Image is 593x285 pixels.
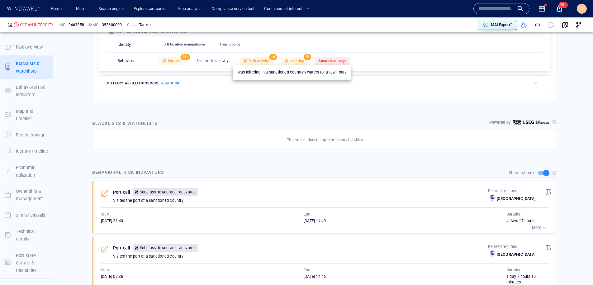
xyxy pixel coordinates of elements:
[488,244,535,249] p: Related regimes
[249,59,269,63] span: Dark activity
[497,196,535,202] p: [GEOGRAPHIC_DATA]
[16,83,48,99] p: Behavioral risk indicators
[113,188,130,196] p: Port call
[572,18,586,32] button: Visual Link Analysis
[567,257,588,280] iframe: Chat
[558,18,572,32] button: View on map
[16,188,48,203] p: Ownership & management
[175,3,204,14] a: Area analysis
[304,274,326,279] span: [DATE] 14:46
[506,211,522,217] p: Duration
[113,198,488,203] p: Visited the port of a sanctioned country
[220,42,240,46] span: Flag hopping
[542,185,555,199] button: View on map
[69,22,84,28] span: 9463358
[16,228,48,243] p: Technical details
[140,189,196,195] p: Subclass downgrader activated
[16,147,48,155] p: Identity timeline
[163,42,205,46] span: ID & location manipulation
[509,170,534,176] p: Show risk only
[197,59,228,63] span: Ship-to-ship activity
[181,54,190,60] span: 99+
[101,274,123,279] span: [DATE] 07:36
[113,244,130,252] p: Port call
[140,245,196,251] p: Subclass downgrader activated
[319,59,346,63] span: Suspicious cargo
[16,131,45,139] p: Recent voyage
[269,54,277,60] span: 10
[542,241,555,254] button: View on map
[117,58,136,64] p: Behavioral
[131,3,170,14] a: Explore companies
[531,18,544,32] button: Get link
[101,267,109,273] p: Start
[113,254,488,259] p: Visited the port of a sanctioned country
[304,267,311,273] p: End
[91,118,159,128] div: Blacklists & watchlists
[102,22,122,28] div: 353600000
[489,120,510,125] p: Powered by
[74,3,88,14] a: Map
[48,3,64,14] a: Home
[556,5,563,12] div: Notification center
[16,252,48,274] p: Port state Control & Casualties
[506,274,549,285] div: 1 day 7 hours 10 minutes
[107,81,180,85] span: military affiliation score -
[101,218,123,223] span: [DATE] 21:40
[20,22,54,28] div: OCEAN INTEGRITY
[16,60,48,75] p: Blacklists & watchlists
[59,22,66,28] p: IMO
[506,267,522,273] p: Duration
[7,22,12,27] div: T&S ODR defined risk: indication
[304,54,311,60] span: 25
[14,22,19,27] div: High risk
[506,218,549,224] div: 4 days 17 hours
[16,43,43,51] p: Risk overview
[16,211,45,219] p: Similar vessels
[497,252,535,257] p: [GEOGRAPHIC_DATA]
[290,59,304,63] span: Loitering
[558,2,568,8] span: 99+
[209,3,257,14] a: Compliance service tool
[304,211,311,217] p: End
[16,164,48,179] p: Economic utilization
[162,81,180,85] span: Low risk
[287,137,363,143] p: This vessel doesn’t appear on any blacklist
[117,42,131,48] p: Identity
[304,218,326,223] span: [DATE] 14:40
[532,225,541,230] p: More
[127,22,137,28] p: Class
[16,107,48,123] p: Map and timeline
[488,188,535,194] p: Related regimes
[264,5,310,12] span: Containers of interest
[139,22,151,28] div: Tanker
[168,59,182,63] span: Port call
[89,22,99,28] p: MMSI
[579,6,585,11] span: CS
[491,22,513,28] p: MAI Expert™
[517,18,531,32] button: Add to vessel list
[96,3,126,14] a: Search engine
[101,211,109,217] p: Start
